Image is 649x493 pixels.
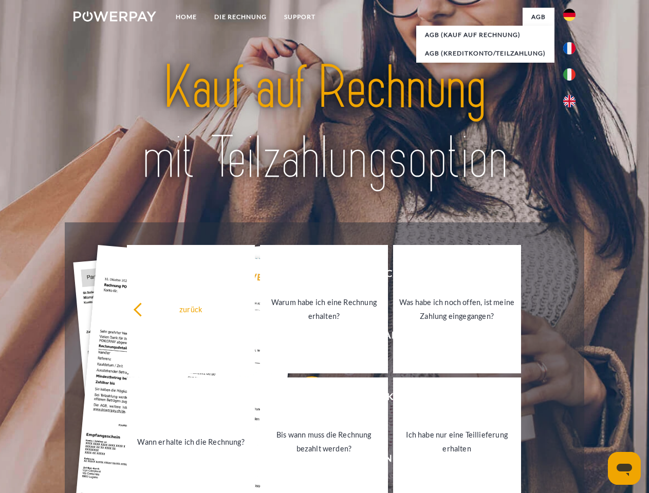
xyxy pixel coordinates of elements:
a: AGB (Kauf auf Rechnung) [416,26,554,44]
a: Was habe ich noch offen, ist meine Zahlung eingegangen? [393,245,521,373]
img: it [563,68,576,81]
a: Home [167,8,206,26]
div: Bis wann muss die Rechnung bezahlt werden? [266,428,382,456]
img: logo-powerpay-white.svg [73,11,156,22]
div: zurück [133,302,249,316]
img: fr [563,42,576,54]
img: en [563,95,576,107]
a: agb [523,8,554,26]
div: Ich habe nur eine Teillieferung erhalten [399,428,515,456]
a: SUPPORT [275,8,324,26]
img: de [563,9,576,21]
img: title-powerpay_de.svg [98,49,551,197]
a: DIE RECHNUNG [206,8,275,26]
iframe: Schaltfläche zum Öffnen des Messaging-Fensters [608,452,641,485]
a: AGB (Kreditkonto/Teilzahlung) [416,44,554,63]
div: Was habe ich noch offen, ist meine Zahlung eingegangen? [399,295,515,323]
div: Warum habe ich eine Rechnung erhalten? [266,295,382,323]
div: Wann erhalte ich die Rechnung? [133,434,249,448]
